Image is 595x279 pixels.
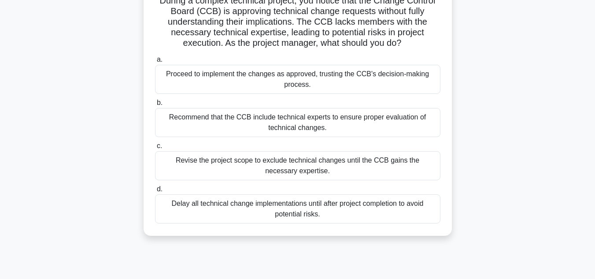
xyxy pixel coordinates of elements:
[157,142,162,149] span: c.
[155,108,440,137] div: Recommend that the CCB include technical experts to ensure proper evaluation of technical changes.
[157,99,163,106] span: b.
[157,185,163,193] span: d.
[155,65,440,94] div: Proceed to implement the changes as approved, trusting the CCB's decision-making process.
[155,151,440,180] div: Revise the project scope to exclude technical changes until the CCB gains the necessary expertise.
[155,194,440,223] div: Delay all technical change implementations until after project completion to avoid potential risks.
[157,56,163,63] span: a.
